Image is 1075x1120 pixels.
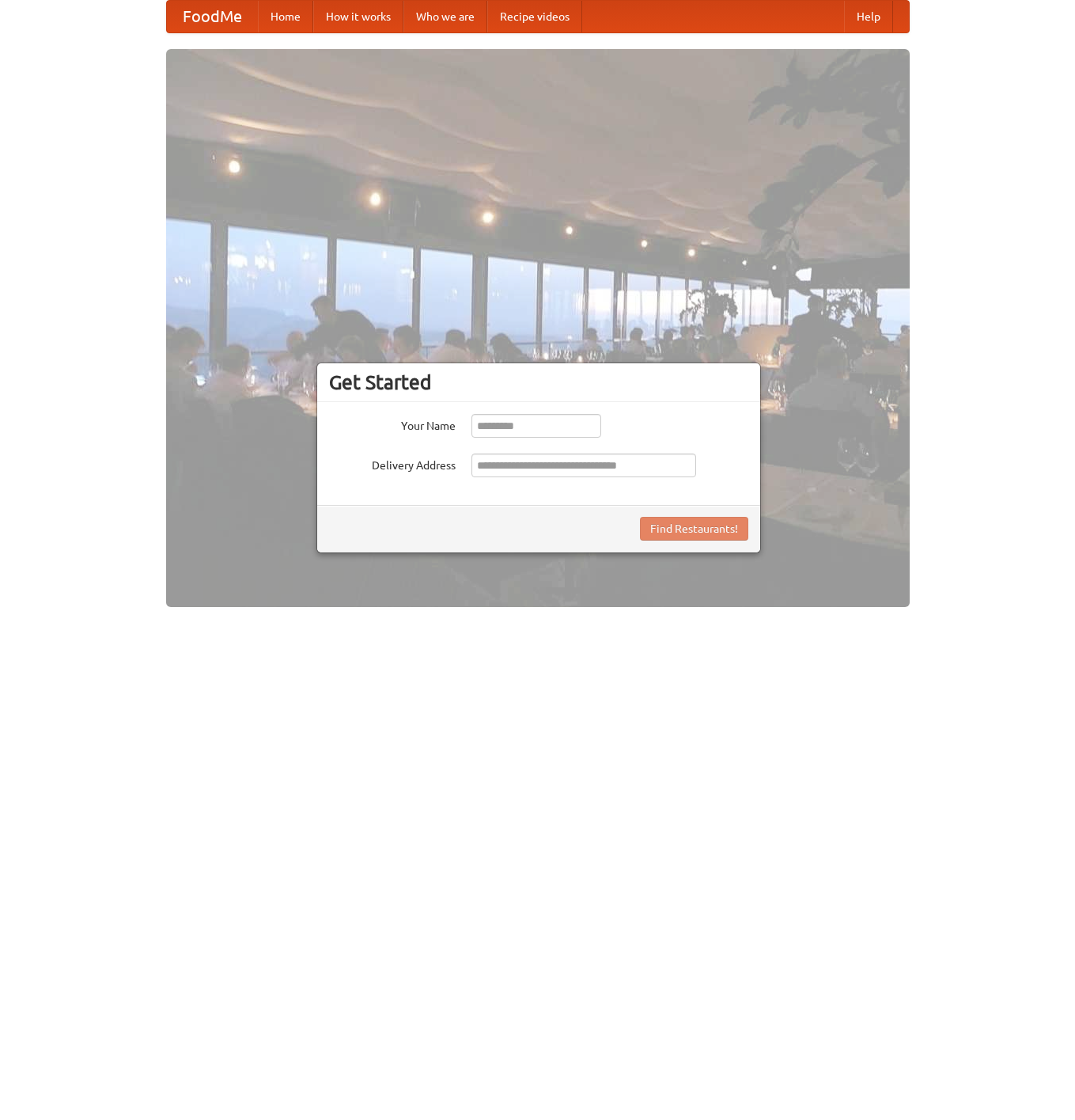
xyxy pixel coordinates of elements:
[403,1,487,32] a: Who we are
[313,1,403,32] a: How it works
[329,414,456,434] label: Your Name
[329,370,748,394] h3: Get Started
[258,1,313,32] a: Home
[844,1,893,32] a: Help
[329,454,456,473] label: Delivery Address
[487,1,582,32] a: Recipe videos
[167,1,258,32] a: FoodMe
[640,517,748,541] button: Find Restaurants!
